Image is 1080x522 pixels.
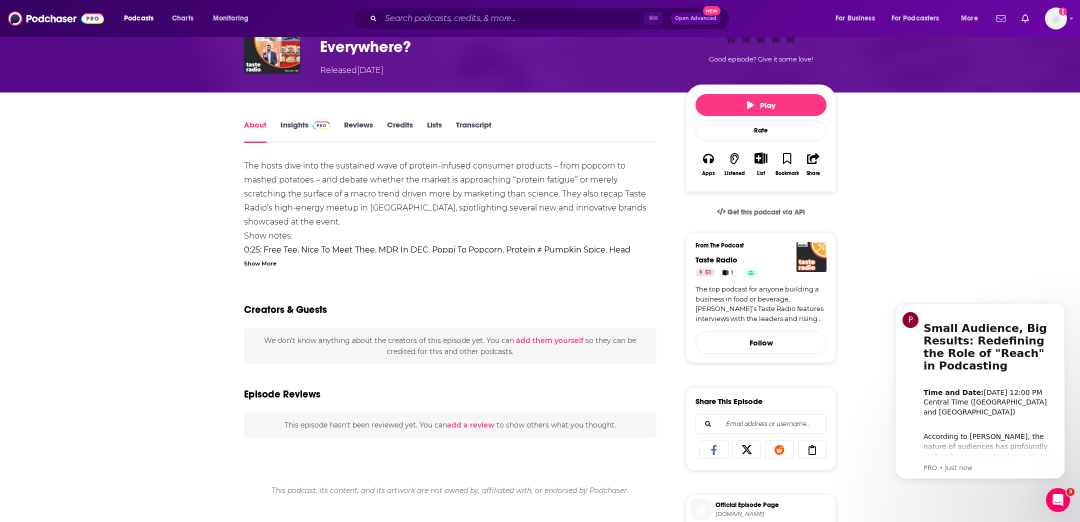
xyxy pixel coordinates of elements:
[244,159,656,453] div: The hosts dive into the sustained wave of protein-infused consumer products – from popcorn to mas...
[8,9,104,28] img: Podchaser - Follow, Share and Rate Podcasts
[381,10,644,26] input: Search podcasts, credits, & more...
[695,284,826,323] a: The top podcast for anyone building a business in food or beverage, [PERSON_NAME]’s Taste Radio f...
[721,146,747,182] button: Listened
[695,120,826,140] div: Rate
[284,420,616,429] span: This episode hasn't been reviewed yet. You can to show others what you thought.
[705,268,711,278] span: 51
[702,170,715,176] div: Apps
[798,440,827,459] a: Copy Link
[695,268,715,276] a: 51
[727,208,805,216] span: Get this podcast via API
[718,268,737,276] a: 1
[695,331,826,353] button: Follow
[709,200,813,224] a: Get this podcast via API
[244,303,327,316] h2: Creators & Guests
[732,440,761,459] a: Share on X/Twitter
[1017,10,1033,27] a: Show notifications dropdown
[172,11,193,25] span: Charts
[1059,7,1067,15] svg: Add a profile image
[165,10,199,26] a: Charts
[731,268,733,278] span: 1
[765,440,794,459] a: Share on Reddit
[644,12,662,25] span: ⌘ K
[747,100,775,110] span: Play
[828,10,887,26] button: open menu
[715,510,831,518] span: tasteradio.libsyn.com
[264,336,636,356] span: We don't know anything about the creators of this episode yet . You can so they can be credited f...
[774,146,800,182] button: Bookmark
[757,170,765,176] div: List
[516,336,583,344] button: add them yourself
[954,10,990,26] button: open menu
[885,10,954,26] button: open menu
[775,170,799,176] div: Bookmark
[703,6,721,15] span: New
[675,16,716,21] span: Open Advanced
[695,255,737,264] a: Taste Radio
[961,11,978,25] span: More
[992,10,1009,27] a: Show notifications dropdown
[695,146,721,182] button: Apps
[891,11,939,25] span: For Podcasters
[387,120,413,143] a: Credits
[835,11,875,25] span: For Business
[363,7,739,30] div: Search podcasts, credits, & more...
[244,245,630,268] strong: 0:25: Free Tee. Nice To Meet Thee. MDR In DEC. Poppi To Popcorn. Protein ≠ Pumpkin Spice. Head High.
[695,242,818,249] h3: From The Podcast
[709,55,813,63] span: Good episode? Give it some love!
[1066,488,1074,496] span: 3
[244,120,266,143] a: About
[312,121,330,129] img: Podchaser Pro
[124,11,153,25] span: Podcasts
[704,414,818,433] input: Email address or username...
[695,94,826,116] button: Play
[748,146,774,182] div: Show More ButtonList
[695,396,762,406] h3: Share This Episode
[796,242,826,272] img: Taste Radio
[800,146,826,182] button: Share
[715,500,831,509] span: Official Episode Page
[1045,7,1067,29] img: User Profile
[1046,488,1070,512] iframe: Intercom live chat
[690,499,831,520] a: Official Episode Page[DOMAIN_NAME]
[244,478,656,503] div: This podcast, its content, and its artwork are not owned by, affiliated with, or endorsed by Podc...
[320,64,383,76] div: Released [DATE]
[750,152,771,163] button: Show More Button
[447,419,494,430] button: add a review
[1045,7,1067,29] button: Show profile menu
[456,120,491,143] a: Transcript
[244,17,300,73] img: Protein Is Everywhere. But Does It Belong Everywhere?
[206,10,261,26] button: open menu
[880,294,1080,485] iframe: Intercom notifications message
[1045,7,1067,29] span: Logged in as caitlinhogge
[670,12,721,24] button: Open AdvancedNew
[280,120,330,143] a: InsightsPodchaser Pro
[699,440,728,459] a: Share on Facebook
[806,170,820,176] div: Share
[695,414,826,434] div: Search followers
[244,388,320,400] h3: Episode Reviews
[213,11,248,25] span: Monitoring
[320,17,670,56] h1: Protein Is Everywhere. But Does It Belong Everywhere?
[724,170,745,176] div: Listened
[427,120,442,143] a: Lists
[344,120,373,143] a: Reviews
[117,10,166,26] button: open menu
